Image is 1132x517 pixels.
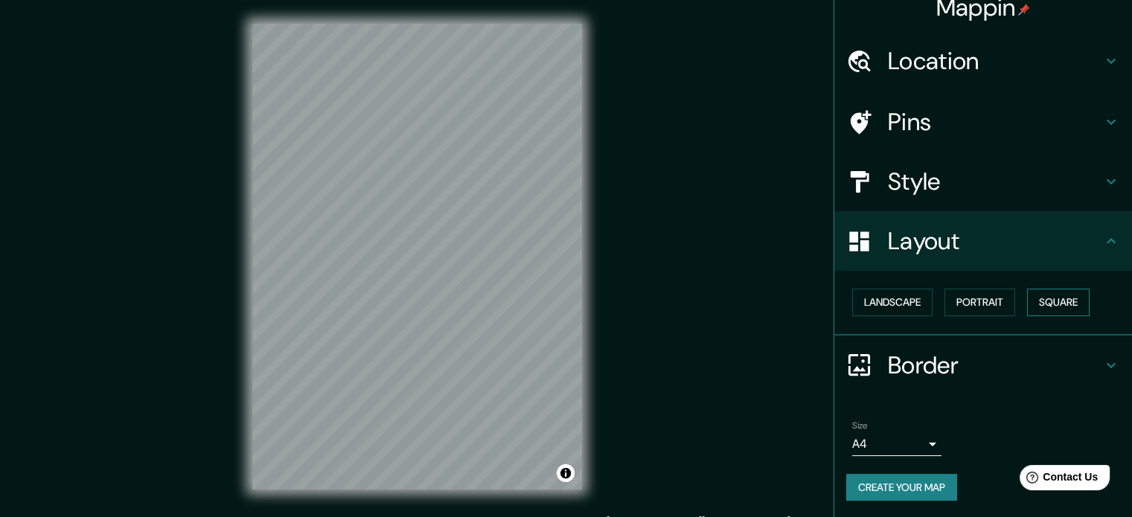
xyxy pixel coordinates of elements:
[846,474,957,501] button: Create your map
[557,464,575,482] button: Toggle attribution
[888,226,1102,256] h4: Layout
[1000,459,1116,501] iframe: Help widget launcher
[834,31,1132,91] div: Location
[888,350,1102,380] h4: Border
[1018,4,1030,16] img: pin-icon.png
[888,107,1102,137] h4: Pins
[888,167,1102,196] h4: Style
[944,289,1015,316] button: Portrait
[834,152,1132,211] div: Style
[252,24,582,489] canvas: Map
[888,46,1102,76] h4: Location
[852,289,933,316] button: Landscape
[1027,289,1090,316] button: Square
[852,432,941,456] div: A4
[834,335,1132,395] div: Border
[834,211,1132,271] div: Layout
[834,92,1132,152] div: Pins
[852,419,868,431] label: Size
